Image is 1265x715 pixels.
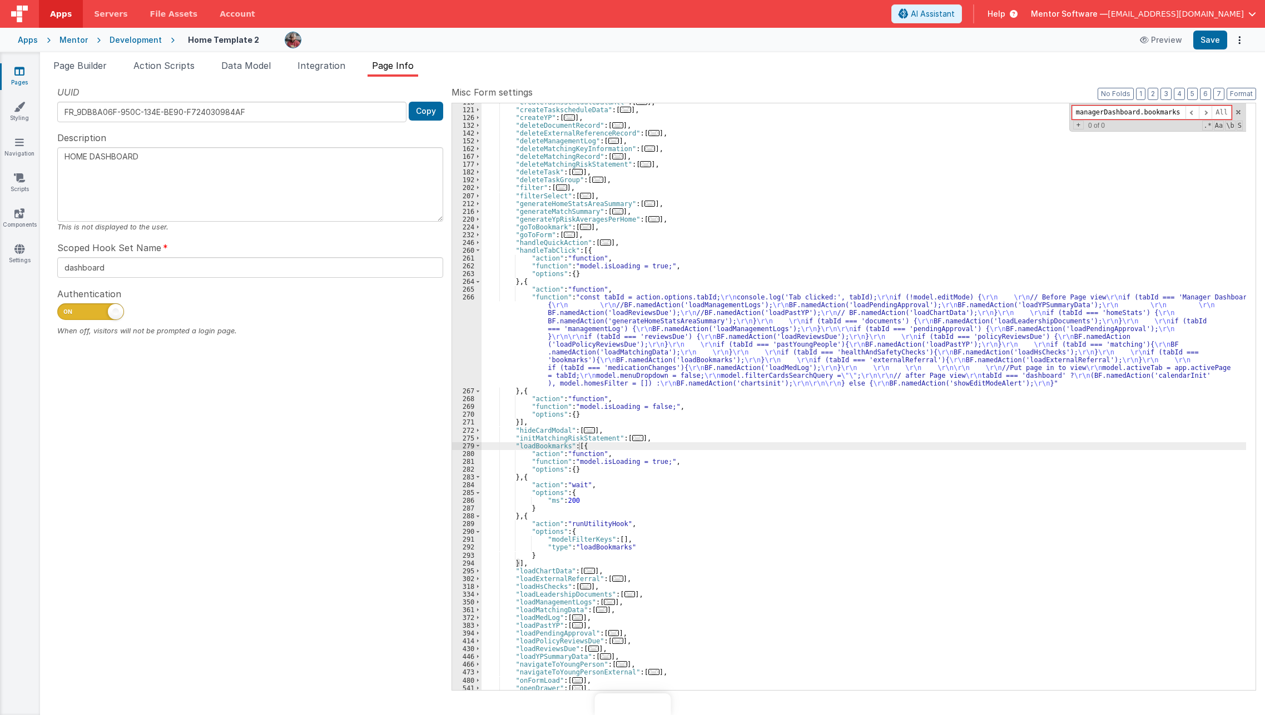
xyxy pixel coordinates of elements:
div: 260 [452,247,482,254]
span: ... [580,193,591,199]
div: 269 [452,403,482,411]
div: 262 [452,262,482,270]
div: 289 [452,520,482,528]
button: Copy [409,102,443,121]
span: ... [584,568,595,574]
div: 167 [452,153,482,161]
span: UUID [57,86,80,99]
div: 372 [452,614,482,622]
span: ... [632,435,643,441]
span: ... [648,669,659,675]
span: Servers [94,8,127,19]
span: ... [612,208,623,214]
div: When off, visitors will not be prompted a login page. [57,326,443,336]
button: 2 [1148,88,1158,100]
button: 7 [1213,88,1224,100]
span: ... [612,576,623,582]
div: 294 [452,559,482,567]
span: AI Assistant [911,8,955,19]
span: ... [624,591,636,597]
div: 220 [452,216,482,223]
button: Preview [1133,31,1189,49]
button: No Folds [1098,88,1134,100]
div: 207 [452,192,482,200]
div: 430 [452,645,482,653]
button: 5 [1187,88,1198,100]
div: Development [110,34,162,46]
div: 246 [452,239,482,247]
span: ... [564,114,575,121]
span: Toggel Replace mode [1073,121,1084,129]
div: 202 [452,184,482,192]
div: 263 [452,270,482,278]
span: ... [596,607,607,613]
button: Options [1232,32,1247,48]
div: 473 [452,668,482,676]
div: 268 [452,395,482,403]
div: Apps [18,34,38,46]
div: 466 [452,661,482,668]
div: 318 [452,583,482,591]
span: ... [620,107,631,113]
span: ... [584,427,595,433]
span: Mentor Software — [1031,8,1108,19]
div: 265 [452,286,482,293]
span: Search In Selection [1237,121,1243,131]
button: AI Assistant [891,4,962,23]
div: 302 [452,575,482,583]
div: 177 [452,161,482,168]
span: ... [600,653,611,659]
span: ... [592,177,603,183]
span: ... [600,239,611,246]
span: Help [988,8,1005,19]
div: 280 [452,450,482,458]
span: Description [57,131,106,144]
div: 361 [452,606,482,614]
span: ... [612,153,623,159]
div: 266 [452,293,482,387]
div: This is not displayed to the user. [57,222,443,232]
div: 132 [452,122,482,129]
span: ... [640,161,651,167]
span: ... [612,638,623,644]
input: Search for [1072,106,1185,119]
div: 293 [452,552,482,559]
div: 290 [452,528,482,536]
span: ... [616,661,627,667]
button: 6 [1200,88,1211,100]
div: 541 [452,684,482,692]
div: 446 [452,653,482,661]
span: ... [572,169,583,175]
span: ... [644,146,656,152]
span: ... [612,122,623,128]
div: 283 [452,473,482,481]
div: 288 [452,512,482,520]
div: 162 [452,145,482,153]
span: ... [564,232,575,238]
span: Action Scripts [133,60,195,71]
button: 1 [1136,88,1145,100]
span: 0 of 0 [1084,122,1109,129]
span: Integration [297,60,345,71]
span: ... [604,599,615,605]
div: 394 [452,629,482,637]
div: 480 [452,677,482,684]
div: 350 [452,598,482,606]
span: ... [572,677,583,683]
span: ... [648,216,659,222]
div: 383 [452,622,482,629]
div: 287 [452,504,482,512]
span: Apps [50,8,72,19]
div: 182 [452,168,482,176]
span: ... [556,184,567,191]
button: Mentor Software — [EMAIL_ADDRESS][DOMAIN_NAME] [1031,8,1256,19]
div: 224 [452,223,482,231]
div: 121 [452,106,482,114]
span: ... [572,614,583,621]
div: 279 [452,442,482,450]
span: ... [636,99,647,105]
div: 152 [452,137,482,145]
div: 284 [452,481,482,489]
div: 272 [452,427,482,434]
button: Save [1193,31,1227,49]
